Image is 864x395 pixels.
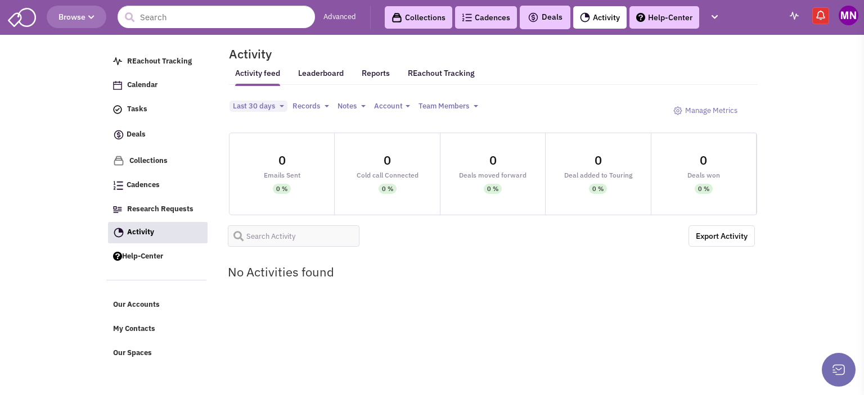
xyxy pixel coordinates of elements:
input: Search [118,6,315,28]
div: 0 [384,154,391,166]
div: 0 % [382,184,393,194]
span: Records [292,101,320,111]
span: My Contacts [113,324,155,334]
span: Last 30 days [233,101,275,111]
button: Last 30 days [229,101,287,112]
span: Activity [127,227,154,237]
img: SmartAdmin [8,6,36,27]
span: Cadences [127,180,160,190]
a: Tasks [107,99,207,120]
img: icon-collection-lavender-black.svg [391,12,402,23]
a: Export the below as a .XLSX spreadsheet [688,225,755,247]
div: Deals moved forward [440,171,545,179]
a: Collections [385,6,452,29]
button: Team Members [415,101,481,112]
div: 0 [595,154,602,166]
img: Magnolia Neu [839,6,858,25]
img: help.png [636,13,645,22]
a: Research Requests [107,199,207,220]
div: Emails Sent [229,171,334,179]
div: 0 % [276,184,287,194]
a: Help-Center [629,6,699,29]
button: Deals [524,10,566,25]
a: Help-Center [107,246,207,267]
input: Search Activity [228,225,359,247]
button: Records [289,101,332,112]
a: Collections [107,150,207,172]
img: icon-tasks.png [113,105,122,114]
a: Deals [107,123,207,147]
span: Account [374,101,403,111]
img: Activity.png [580,12,590,22]
h2: No Activities found [228,264,756,280]
img: Cadences_logo.png [113,181,123,190]
span: Our Accounts [113,300,160,310]
div: Deal added to Touring [546,171,650,179]
div: 0 % [487,184,498,194]
span: Team Members [418,101,469,111]
span: Deals [528,12,562,22]
a: Manage Metrics [668,101,743,121]
a: Calendar [107,75,207,96]
img: icon-deals.svg [113,128,124,142]
div: Deals won [651,171,756,179]
span: Tasks [127,105,147,114]
div: Cold call Connected [335,171,439,179]
img: icon-collection-lavender.png [113,155,124,166]
img: icon-deals.svg [528,11,539,24]
span: Collections [129,156,168,165]
div: 0 [700,154,707,166]
div: 0 % [698,184,709,194]
a: Our Spaces [107,343,207,364]
a: Cadences [107,175,207,196]
a: REachout Tracking [408,61,475,85]
a: My Contacts [107,319,207,340]
a: Advanced [323,12,356,22]
img: octicon_gear-24.png [673,106,682,115]
span: REachout Tracking [127,56,192,66]
button: Account [371,101,413,112]
div: 0 % [592,184,604,194]
span: Browse [58,12,94,22]
a: Our Accounts [107,294,207,316]
a: Activity feed [235,68,280,86]
a: REachout Tracking [107,51,207,72]
span: Our Spaces [113,348,152,357]
img: Research.png [113,206,122,213]
button: Notes [334,101,369,112]
a: Activity [108,222,208,243]
button: Browse [47,6,106,28]
img: Calendar.png [113,81,122,90]
img: help.png [113,252,122,261]
span: Research Requests [127,204,193,214]
a: Activity [573,6,627,29]
img: Cadences_logo.png [462,13,472,21]
a: Reports [362,68,390,85]
h2: Activity [215,49,272,59]
a: Cadences [455,6,517,29]
span: Calendar [127,80,157,90]
div: 0 [489,154,497,166]
div: 0 [278,154,286,166]
a: Leaderboard [298,68,344,86]
span: Notes [337,101,357,111]
img: Activity.png [114,228,124,238]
